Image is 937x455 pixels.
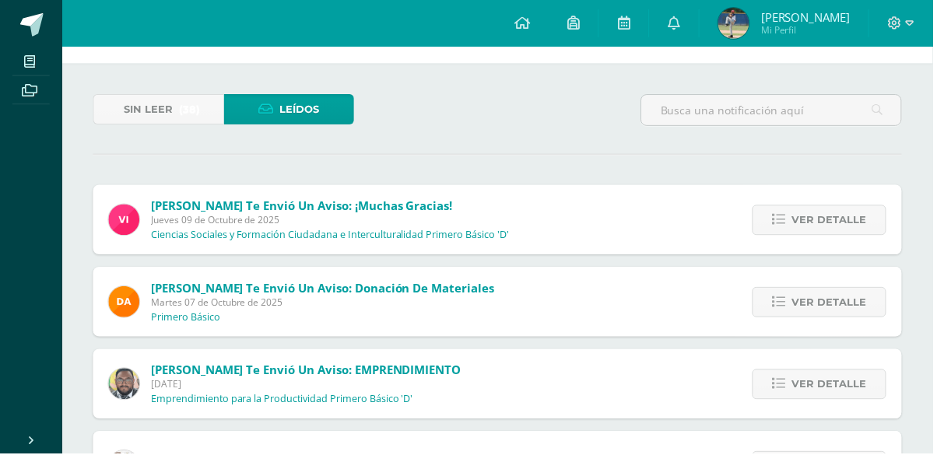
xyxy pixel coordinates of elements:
[764,9,854,25] span: [PERSON_NAME]
[795,289,870,318] span: Ver detalle
[152,380,463,393] span: [DATE]
[109,288,140,319] img: f9d34ca01e392badc01b6cd8c48cabbd.png
[125,96,174,124] span: Sin leer
[795,372,870,401] span: Ver detalle
[644,96,905,126] input: Busca una notificación aquí
[109,205,140,236] img: bd6d0aa147d20350c4821b7c643124fa.png
[109,370,140,401] img: 712781701cd376c1a616437b5c60ae46.png
[93,95,225,125] a: Sin leer(38)
[152,313,221,325] p: Primero Básico
[225,95,356,125] a: Leídos
[152,364,463,380] span: [PERSON_NAME] te envió un aviso: EMPRENDIMIENTO
[152,297,497,310] span: Martes 07 de Octubre de 2025
[764,23,854,37] span: Mi Perfil
[152,395,415,408] p: Emprendimiento para la Productividad Primero Básico 'D'
[180,96,201,124] span: (38)
[281,96,321,124] span: Leídos
[721,8,753,39] img: ccc140685db00e70f2706f9af0124b92.png
[152,282,497,297] span: [PERSON_NAME] te envió un aviso: Donación de Materiales
[152,199,454,215] span: [PERSON_NAME] te envió un aviso: ¡Muchas gracias!
[152,230,511,243] p: Ciencias Sociales y Formación Ciudadana e Interculturalidad Primero Básico 'D'
[152,215,511,228] span: Jueves 09 de Octubre de 2025
[795,207,870,236] span: Ver detalle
